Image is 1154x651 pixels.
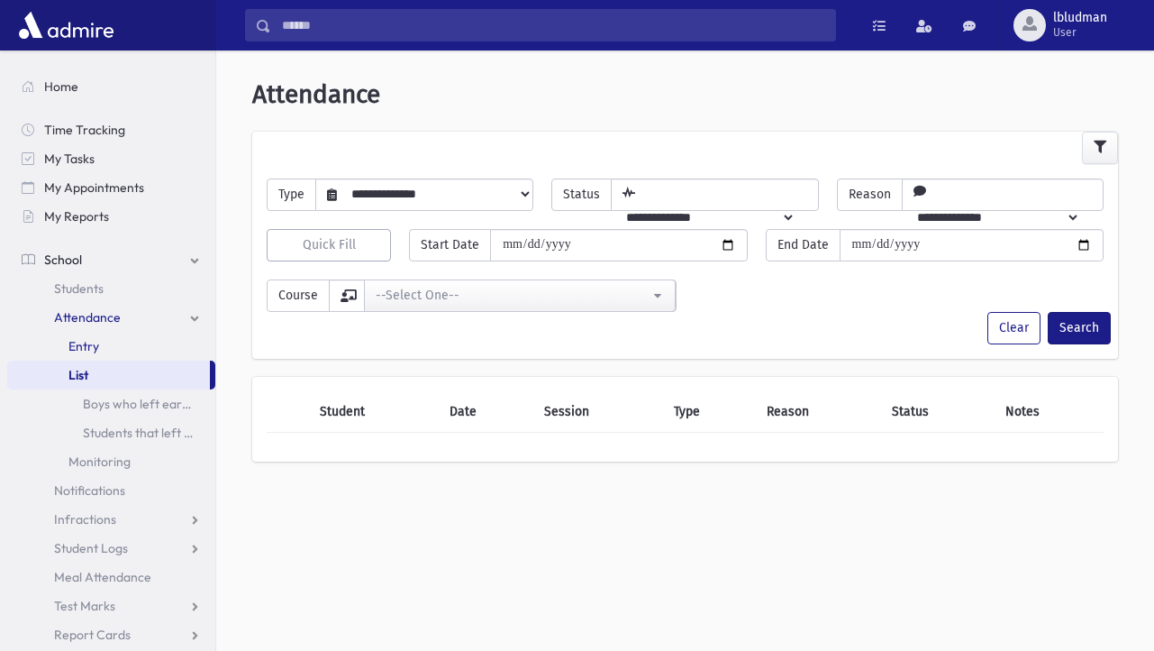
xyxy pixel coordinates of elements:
th: Notes [995,391,1104,433]
span: Report Cards [54,627,131,643]
span: Monitoring [68,454,131,470]
a: School [7,245,215,274]
span: Status [551,179,612,211]
span: Infractions [54,511,116,527]
a: Attendance [7,303,215,332]
span: Students [54,280,104,297]
th: Session [533,391,663,433]
a: Report Cards [7,620,215,649]
span: Quick Fill [303,237,356,252]
a: My Appointments [7,173,215,202]
a: Students [7,274,215,303]
a: My Tasks [7,144,215,173]
a: Test Marks [7,591,215,620]
span: Attendance [252,79,380,109]
a: Students that left early [DATE] [7,418,215,447]
th: Reason [756,391,880,433]
span: lbludman [1053,11,1107,25]
a: Infractions [7,505,215,534]
div: --Select One-- [376,286,650,305]
button: Search [1048,312,1111,344]
a: Entry [7,332,215,361]
img: AdmirePro [14,7,118,43]
a: List [7,361,210,390]
span: User [1053,25,1107,40]
a: My Reports [7,202,215,231]
button: Quick Fill [267,229,391,261]
button: Clear [987,312,1040,344]
a: Time Tracking [7,115,215,144]
span: Home [44,78,78,95]
span: End Date [766,229,841,261]
a: Student Logs [7,534,215,563]
span: Meal Attendance [54,569,151,585]
a: Meal Attendance [7,563,215,591]
span: Attendance [54,309,121,325]
th: Date [439,391,533,433]
span: Reason [837,179,903,211]
span: Entry [68,338,99,354]
th: Type [663,391,756,433]
span: My Tasks [44,151,95,167]
a: Home [7,72,215,101]
span: Test Marks [54,598,115,614]
span: My Reports [44,208,109,225]
button: --Select One-- [364,280,676,312]
span: List [68,367,88,383]
input: Search [271,9,835,41]
th: Status [881,391,995,433]
span: School [44,252,82,268]
span: Type [267,179,316,211]
span: Start Date [409,229,491,261]
a: Boys who left early [DATE] [7,390,215,418]
a: Monitoring [7,447,215,476]
span: Course [267,280,330,312]
th: Student [309,391,439,433]
a: Notifications [7,476,215,505]
span: My Appointments [44,179,144,196]
span: Student Logs [54,540,128,556]
span: Notifications [54,482,125,499]
span: Time Tracking [44,122,125,138]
